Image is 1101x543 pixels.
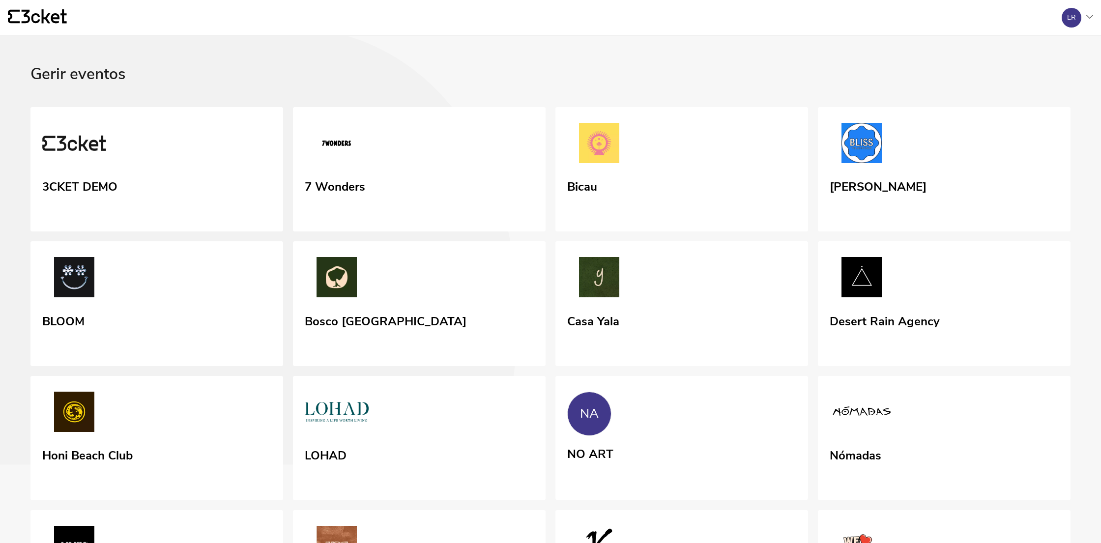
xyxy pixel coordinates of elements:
img: Honi Beach Club [42,392,106,436]
div: [PERSON_NAME] [830,176,927,194]
div: ER [1067,14,1076,22]
div: 3CKET DEMO [42,176,117,194]
img: BLISS Vilamoura [830,123,894,167]
img: Casa Yala [567,257,631,301]
img: Bicau [567,123,631,167]
a: Nómadas Nómadas [818,376,1071,501]
img: 7 Wonders [305,123,369,167]
div: Gerir eventos [30,65,1071,107]
a: BLISS Vilamoura [PERSON_NAME] [818,107,1071,232]
a: Bicau Bicau [555,107,808,232]
a: BLOOM BLOOM [30,241,283,366]
div: Bosco [GEOGRAPHIC_DATA] [305,311,466,329]
div: NO ART [567,444,613,461]
a: Bosco Porto Bosco [GEOGRAPHIC_DATA] [293,241,546,366]
div: Casa Yala [567,311,619,329]
div: 7 Wonders [305,176,365,194]
a: Casa Yala Casa Yala [555,241,808,366]
g: {' '} [8,10,20,24]
a: {' '} [8,9,67,26]
a: Honi Beach Club Honi Beach Club [30,376,283,501]
a: 3CKET DEMO 3CKET DEMO [30,107,283,232]
img: BLOOM [42,257,106,301]
a: Desert Rain Agency Desert Rain Agency [818,241,1071,366]
div: Desert Rain Agency [830,311,940,329]
img: Desert Rain Agency [830,257,894,301]
a: 7 Wonders 7 Wonders [293,107,546,232]
a: NA NO ART [555,376,808,499]
img: LOHAD [305,392,369,436]
a: LOHAD LOHAD [293,376,546,501]
div: Honi Beach Club [42,445,133,463]
div: NA [580,406,599,421]
img: Nómadas [830,392,894,436]
div: LOHAD [305,445,347,463]
div: Nómadas [830,445,881,463]
div: BLOOM [42,311,85,329]
div: Bicau [567,176,597,194]
img: 3CKET DEMO [42,123,106,167]
img: Bosco Porto [305,257,369,301]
